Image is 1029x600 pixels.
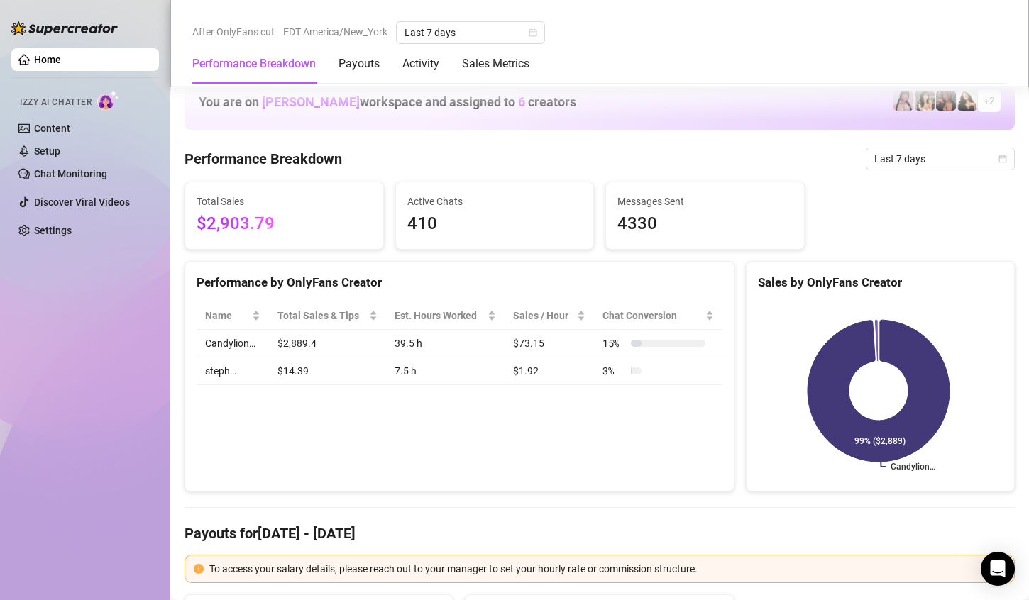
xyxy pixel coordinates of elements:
[20,96,92,109] span: Izzy AI Chatter
[462,55,529,72] div: Sales Metrics
[283,21,387,43] span: EDT America/New_York
[197,302,269,330] th: Name
[529,28,537,37] span: calendar
[34,168,107,179] a: Chat Monitoring
[407,211,583,238] span: 410
[339,55,380,72] div: Payouts
[617,211,793,238] span: 4330
[758,273,1003,292] div: Sales by OnlyFans Creator
[262,94,360,109] span: [PERSON_NAME]
[269,330,387,357] td: $2,889.4
[269,302,387,330] th: Total Sales & Tips
[407,194,583,209] span: Active Chats
[998,155,1007,163] span: calendar
[34,225,72,236] a: Settings
[11,21,118,35] img: logo-BBDzfeDw.svg
[209,561,1006,577] div: To access your salary details, please reach out to your manager to set your hourly rate or commis...
[594,302,722,330] th: Chat Conversion
[405,22,536,43] span: Last 7 days
[34,196,130,208] a: Discover Viral Videos
[277,308,367,323] span: Total Sales & Tips
[34,145,60,157] a: Setup
[185,523,1015,543] h4: Payouts for [DATE] - [DATE]
[984,93,995,109] span: + 2
[874,148,1006,170] span: Last 7 days
[505,330,594,357] td: $73.15
[513,308,574,323] span: Sales / Hour
[518,94,525,109] span: 6
[34,123,70,134] a: Content
[505,302,594,330] th: Sales / Hour
[192,55,316,72] div: Performance Breakdown
[194,564,204,574] span: exclamation-circle
[915,91,935,111] img: Candylion
[893,91,913,111] img: cyber
[197,357,269,385] td: steph…
[395,308,485,323] div: Est. Hours Worked
[602,363,625,379] span: 3 %
[386,357,505,385] td: 7.5 h
[505,357,594,385] td: $1.92
[890,462,935,472] text: Candylion…
[197,273,722,292] div: Performance by OnlyFans Creator
[199,94,576,110] h1: You are on workspace and assigned to creators
[269,357,387,385] td: $14.39
[617,194,793,209] span: Messages Sent
[197,194,372,209] span: Total Sales
[402,55,439,72] div: Activity
[192,21,275,43] span: After OnlyFans cut
[97,90,119,111] img: AI Chatter
[602,335,625,351] span: 15 %
[197,211,372,238] span: $2,903.79
[197,330,269,357] td: Candylion…
[957,91,977,111] img: mads
[185,149,342,169] h4: Performance Breakdown
[205,308,249,323] span: Name
[34,54,61,65] a: Home
[602,308,703,323] span: Chat Conversion
[936,91,956,111] img: steph
[386,330,505,357] td: 39.5 h
[981,552,1015,586] div: Open Intercom Messenger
